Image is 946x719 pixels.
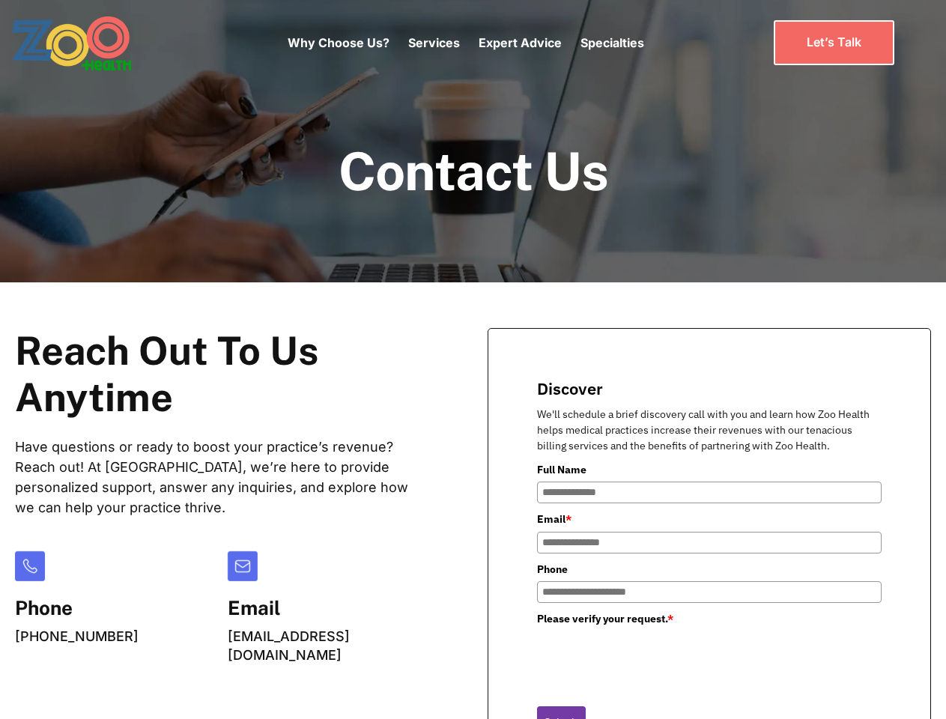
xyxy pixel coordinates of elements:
[537,631,765,690] iframe: reCAPTCHA
[408,34,460,52] p: Services
[288,35,389,50] a: Why Choose Us?
[339,142,608,200] h1: Contact Us
[15,596,139,619] h5: Phone
[15,628,139,644] a: [PHONE_NUMBER]
[228,628,350,663] a: [EMAIL_ADDRESS][DOMAIN_NAME]
[580,35,644,50] a: Specialties
[15,437,428,518] p: Have questions or ready to boost your practice’s revenue? Reach out! At [GEOGRAPHIC_DATA], we’re ...
[537,561,882,577] label: Phone
[537,610,882,627] label: Please verify your request.
[479,35,562,50] a: Expert Advice
[408,11,460,74] div: Services
[537,511,882,527] label: Email
[11,15,172,71] a: home
[537,461,882,478] label: Full Name
[537,377,882,399] title: Discover
[774,20,894,64] a: Let’s Talk
[228,596,428,619] h5: Email
[537,407,882,454] p: We'll schedule a brief discovery call with you and learn how Zoo Health helps medical practices i...
[15,328,428,422] h2: Reach Out To Us Anytime
[580,11,644,74] div: Specialties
